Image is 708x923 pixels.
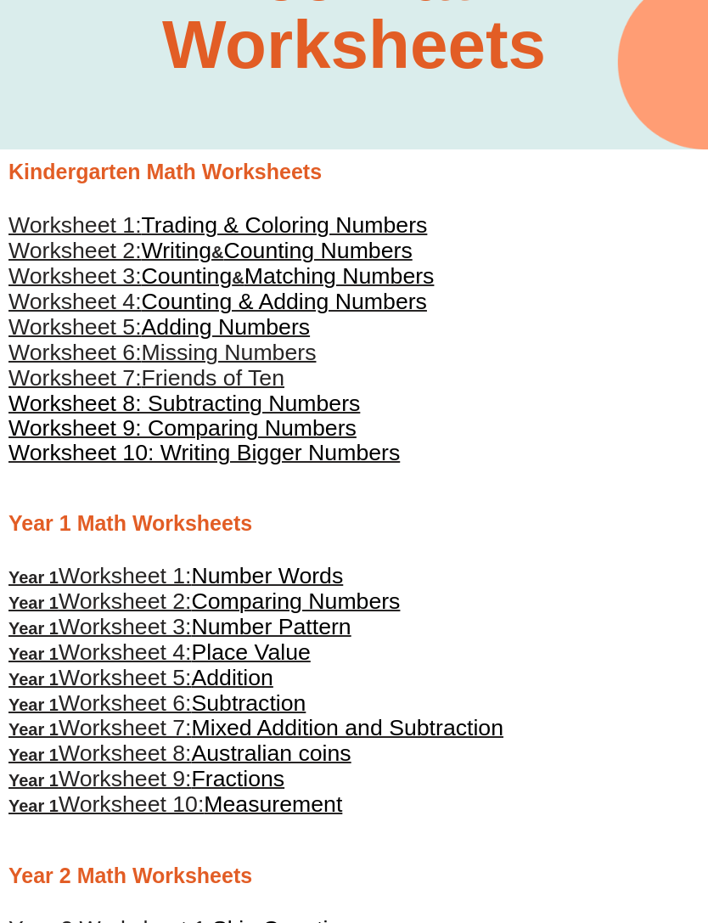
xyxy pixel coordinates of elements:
a: Worksheet 3:Counting&Matching Numbers [8,268,434,287]
a: Year 1Worksheet 2:Comparing Numbers [8,594,400,612]
a: Year 1Worksheet 5:Addition [8,670,273,689]
span: Worksheet 1: [59,563,192,588]
span: Counting & Adding Numbers [142,289,427,314]
iframe: Chat Widget [417,731,708,923]
span: Subtraction [192,690,306,716]
a: Year 1Worksheet 10:Measurement [8,796,342,815]
span: Worksheet 9: Comparing Numbers [8,415,357,441]
a: Worksheet 8: Subtracting Numbers [8,396,360,414]
span: Worksheet 6: [8,340,142,365]
span: Worksheet 7: [59,715,192,740]
a: Worksheet 6:Missing Numbers [8,345,316,363]
span: Worksheet 3: [8,263,142,289]
a: Worksheet 2:Writing&Counting Numbers [8,243,413,262]
span: Worksheet 10: [59,791,204,817]
span: Worksheet 6: [59,690,192,716]
span: Worksheet 2: [8,238,142,263]
span: Counting Numbers [223,238,412,263]
span: Australian coins [192,740,351,766]
a: Worksheet 4:Counting & Adding Numbers [8,294,427,312]
a: Year 1Worksheet 7:Mixed Addition and Subtraction [8,720,503,739]
span: Worksheet 2: [59,588,192,614]
h2: Year 1 Math Worksheets [8,509,700,537]
h2: Year 2 Math Worksheets [8,862,700,890]
a: Year 1Worksheet 6:Subtraction [8,695,306,714]
span: Worksheet 5: [8,314,142,340]
a: Year 1Worksheet 3:Number Pattern [8,619,351,638]
span: Worksheet 3: [59,614,192,639]
a: Year 1Worksheet 4:Place Value [8,644,311,663]
a: Year 1Worksheet 9:Fractions [8,771,284,790]
span: Friends of Ten [142,365,284,391]
a: Year 1Worksheet 8:Australian coins [8,746,351,764]
span: Trading & Coloring Numbers [142,212,428,238]
span: Worksheet 4: [59,639,192,665]
a: Worksheet 1:Trading & Coloring Numbers [8,217,427,236]
a: Worksheet 5:Adding Numbers [8,319,310,338]
span: Adding Numbers [142,314,311,340]
span: Number Words [192,563,344,588]
span: Addition [192,665,273,690]
span: Measurement [204,791,342,817]
span: Worksheet 8: [59,740,192,766]
span: Worksheet 8: Subtracting Numbers [8,391,360,416]
a: Worksheet 7:Friends of Ten [8,370,284,389]
span: Missing Numbers [142,340,317,365]
span: Worksheet 1: [8,212,142,238]
span: Place Value [192,639,311,665]
span: Worksheet 7: [8,365,142,391]
span: Mixed Addition and Subtraction [192,715,504,740]
span: Worksheet 5: [59,665,192,690]
span: Matching Numbers [244,263,435,289]
a: Worksheet 10: Writing Bigger Numbers [8,445,400,464]
h2: Kindergarten Math Worksheets [8,158,700,186]
span: Number Pattern [192,614,351,639]
span: Fractions [192,766,285,791]
span: Comparing Numbers [192,588,401,614]
span: Worksheet 10: Writing Bigger Numbers [8,440,400,465]
a: Year 1Worksheet 1:Number Words [8,568,343,587]
a: Worksheet 9: Comparing Numbers [8,420,357,439]
span: Worksheet 4: [8,289,142,314]
span: Writing [142,238,211,263]
span: Counting [142,263,233,289]
span: Worksheet 9: [59,766,192,791]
